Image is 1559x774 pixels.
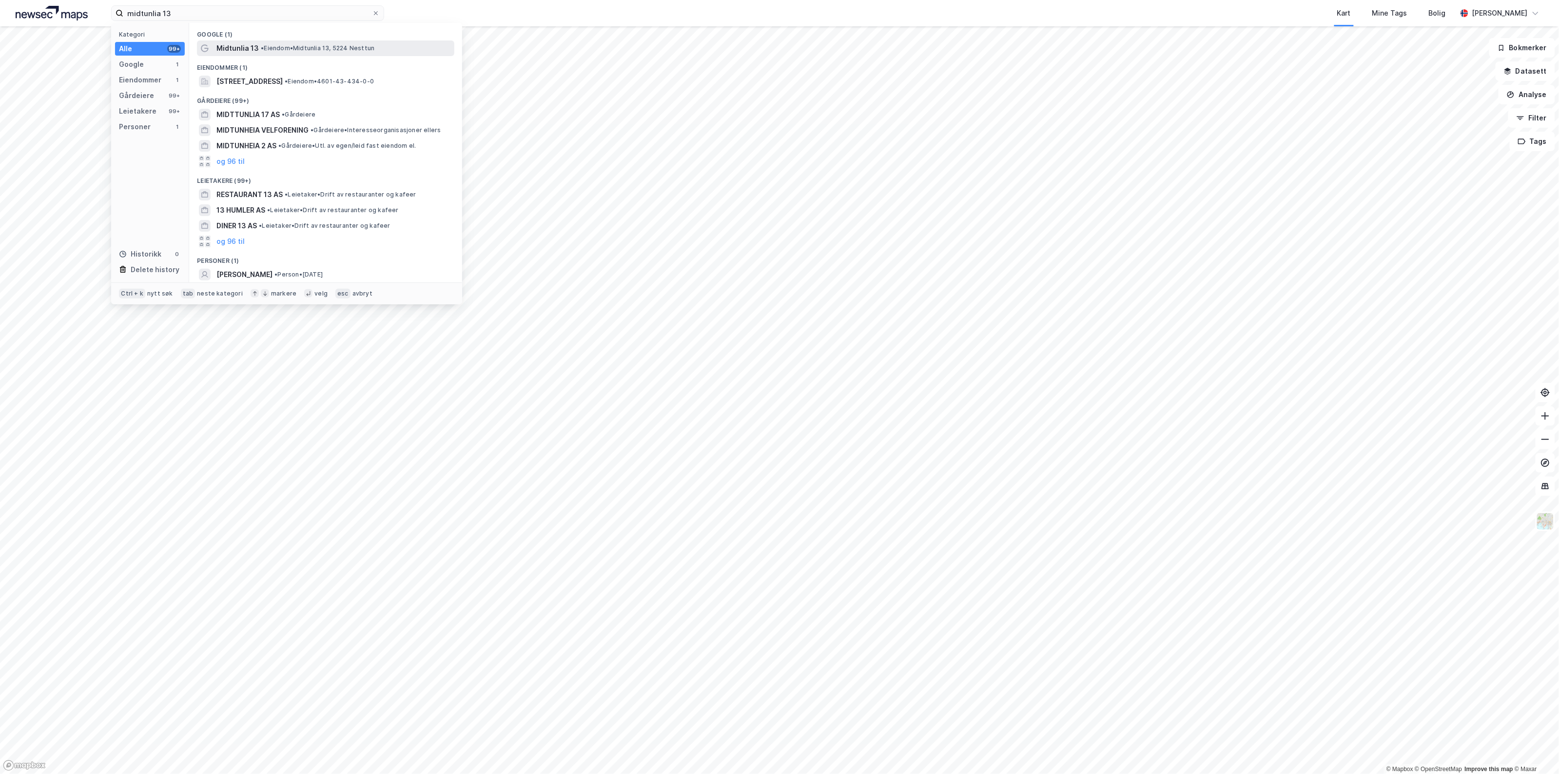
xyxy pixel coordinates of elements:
div: velg [314,290,328,298]
div: Google [119,59,144,70]
div: Ctrl + k [119,289,145,298]
span: • [285,191,288,198]
div: 1 [173,60,181,68]
span: [STREET_ADDRESS] [216,76,283,87]
span: MIDTTUNLIA 17 AS [216,109,280,120]
span: Gårdeiere • Interesseorganisasjoner ellers [311,126,441,134]
span: Eiendom • Midtunlia 13, 5224 Nesttun [261,44,374,52]
a: Mapbox [1386,766,1413,773]
span: • [278,142,281,149]
iframe: Chat Widget [1510,727,1559,774]
div: [PERSON_NAME] [1472,7,1528,19]
a: Mapbox homepage [3,760,46,771]
div: 0 [173,250,181,258]
button: Filter [1508,108,1555,128]
div: neste kategori [197,290,243,298]
div: Kategori [119,31,185,38]
img: Z [1536,512,1555,531]
span: • [282,111,285,118]
div: Eiendommer (1) [189,56,462,74]
a: OpenStreetMap [1415,766,1462,773]
span: Midtunlia 13 [216,42,259,54]
div: 99+ [167,45,181,53]
div: Kart [1337,7,1351,19]
span: Eiendom • 4601-43-434-0-0 [285,78,374,85]
span: 13 HUMLER AS [216,204,265,216]
div: Eiendommer [119,74,161,86]
span: DINER 13 AS [216,220,257,232]
button: Bokmerker [1489,38,1555,58]
div: avbryt [352,290,372,298]
span: RESTAURANT 13 AS [216,189,283,200]
span: • [259,222,262,229]
button: Datasett [1496,61,1555,81]
div: 1 [173,123,181,131]
div: Historikk [119,248,161,260]
div: nytt søk [147,290,173,298]
div: esc [335,289,351,298]
input: Søk på adresse, matrikkel, gårdeiere, leietakere eller personer [123,6,372,20]
div: Alle [119,43,132,55]
span: MIDTUNHEIA 2 AS [216,140,276,152]
span: Leietaker • Drift av restauranter og kafeer [259,222,390,230]
span: Leietaker • Drift av restauranter og kafeer [267,206,398,214]
span: Gårdeiere [282,111,315,119]
div: Bolig [1429,7,1446,19]
div: Personer [119,121,151,133]
button: og 96 til [216,236,245,247]
div: Leietakere (99+) [189,169,462,187]
span: • [267,206,270,214]
span: MIDTUNHEIA VELFORENING [216,124,309,136]
span: • [274,271,277,278]
div: Gårdeiere (99+) [189,89,462,107]
button: Analyse [1499,85,1555,104]
span: Gårdeiere • Utl. av egen/leid fast eiendom el. [278,142,416,150]
div: 99+ [167,107,181,115]
div: 99+ [167,92,181,99]
span: [PERSON_NAME] [216,269,273,280]
span: • [285,78,288,85]
div: Google (1) [189,23,462,40]
span: Leietaker • Drift av restauranter og kafeer [285,191,416,198]
span: • [261,44,264,52]
div: tab [181,289,195,298]
span: • [311,126,313,134]
button: og 96 til [216,156,245,167]
div: 1 [173,76,181,84]
div: Personer (1) [189,249,462,267]
div: Mine Tags [1372,7,1407,19]
div: markere [271,290,296,298]
div: Leietakere [119,105,156,117]
div: Gårdeiere [119,90,154,101]
div: Delete history [131,264,179,276]
a: Improve this map [1465,766,1513,773]
button: Tags [1510,132,1555,151]
img: logo.a4113a55bc3d86da70a041830d287a7e.svg [16,6,88,20]
span: Person • [DATE] [274,271,323,278]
